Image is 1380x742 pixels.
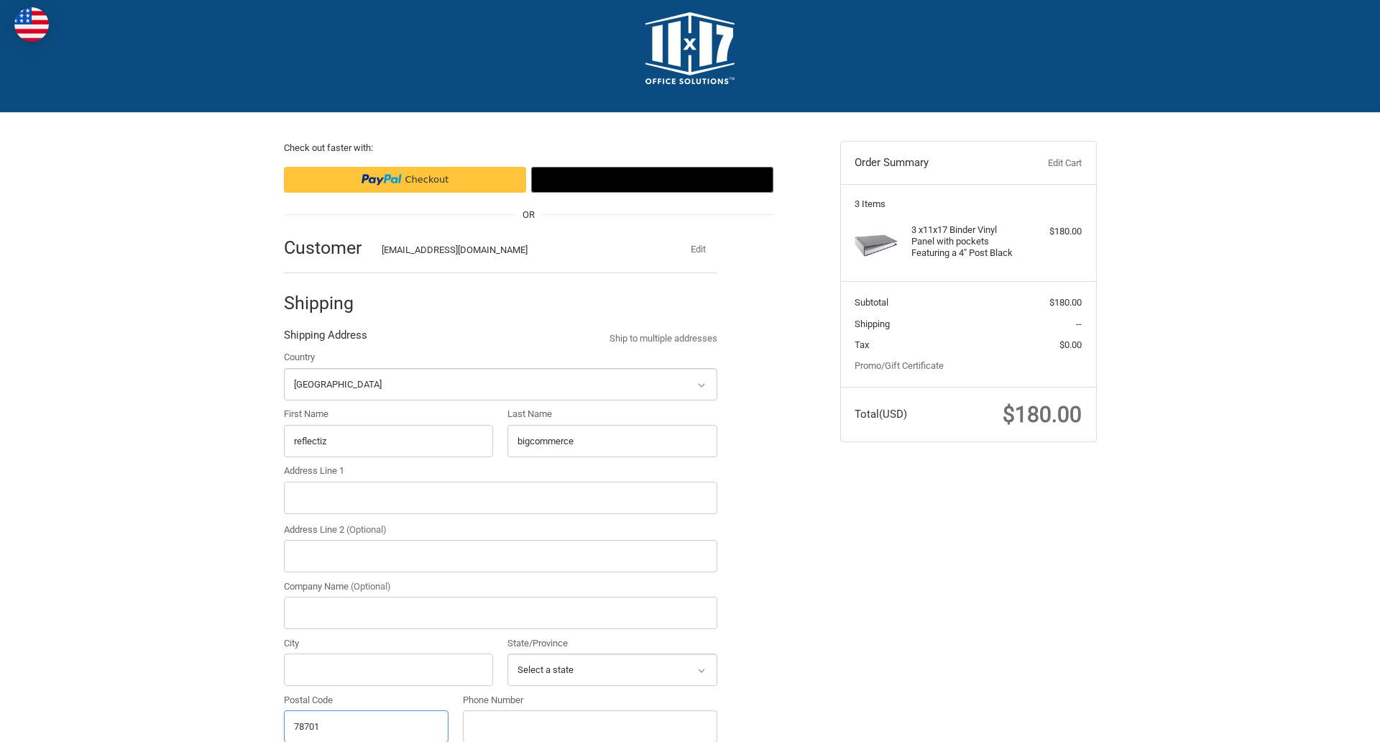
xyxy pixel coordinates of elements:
span: $0.00 [1059,339,1082,350]
span: Tax [855,339,869,350]
span: $180.00 [1049,297,1082,308]
label: First Name [284,407,494,421]
h4: 3 x 11x17 Binder Vinyl Panel with pockets Featuring a 4" Post Black [911,224,1021,260]
h3: 3 Items [855,198,1082,210]
legend: Shipping Address [284,327,367,350]
span: -- [1076,319,1082,329]
label: State/Province [507,636,717,651]
label: Phone Number [463,693,717,707]
h2: Customer [284,237,368,259]
small: (Optional) [346,524,387,535]
label: Address Line 2 [284,523,717,537]
label: Address Line 1 [284,464,717,478]
img: duty and tax information for United States [14,7,49,42]
img: 11x17.com [645,12,735,84]
a: Edit Cart [1011,156,1082,170]
label: Country [284,350,717,365]
div: $180.00 [1025,224,1082,239]
span: Total (USD) [855,408,907,421]
span: Subtotal [855,297,888,308]
h2: Shipping [284,292,368,314]
p: Check out faster with: [284,141,773,155]
span: $180.00 [1003,402,1082,427]
div: [EMAIL_ADDRESS][DOMAIN_NAME] [382,243,652,257]
a: Promo/Gift Certificate [855,360,944,371]
label: Last Name [507,407,717,421]
label: Postal Code [284,693,449,707]
button: Google Pay [531,167,773,193]
a: Ship to multiple addresses [609,331,717,346]
label: Company Name [284,580,717,594]
button: Edit [680,239,717,260]
label: City [284,636,494,651]
small: (Optional) [351,581,391,592]
h3: Order Summary [855,156,1011,170]
iframe: PayPal-paypal [284,167,526,193]
span: Shipping [855,319,890,329]
span: OR [515,208,542,222]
